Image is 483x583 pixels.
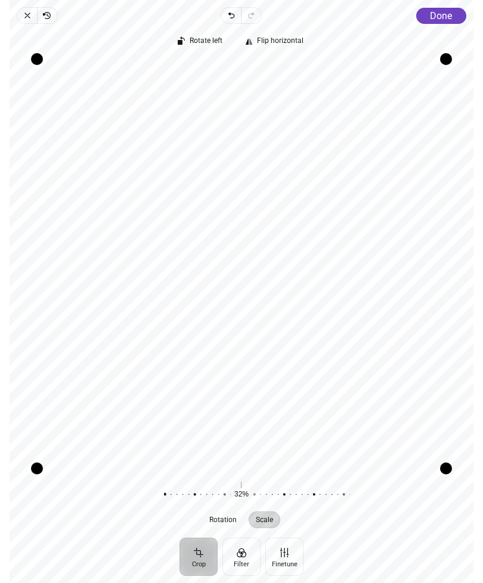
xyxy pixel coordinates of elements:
[240,33,311,50] button: Flip horizontal
[203,511,244,528] button: Rotation
[231,479,250,491] button: Reset
[37,462,446,474] div: Drag edge b
[179,538,218,576] button: Crop
[222,538,261,576] button: Filter
[210,516,237,523] span: Rotation
[31,462,43,474] div: Drag corner bl
[249,511,281,528] button: Scale
[256,516,274,523] span: Scale
[416,8,466,24] button: Done
[190,37,223,45] span: Rotate left
[31,59,43,468] div: Drag edge l
[265,538,304,576] button: Finetune
[430,10,452,21] span: Done
[258,37,304,45] span: Flip horizontal
[31,53,43,65] div: Drag corner tl
[37,53,446,65] div: Drag edge t
[440,53,452,65] div: Drag corner tr
[440,462,452,474] div: Drag corner br
[440,59,452,468] div: Drag edge r
[172,33,230,50] button: Rotate left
